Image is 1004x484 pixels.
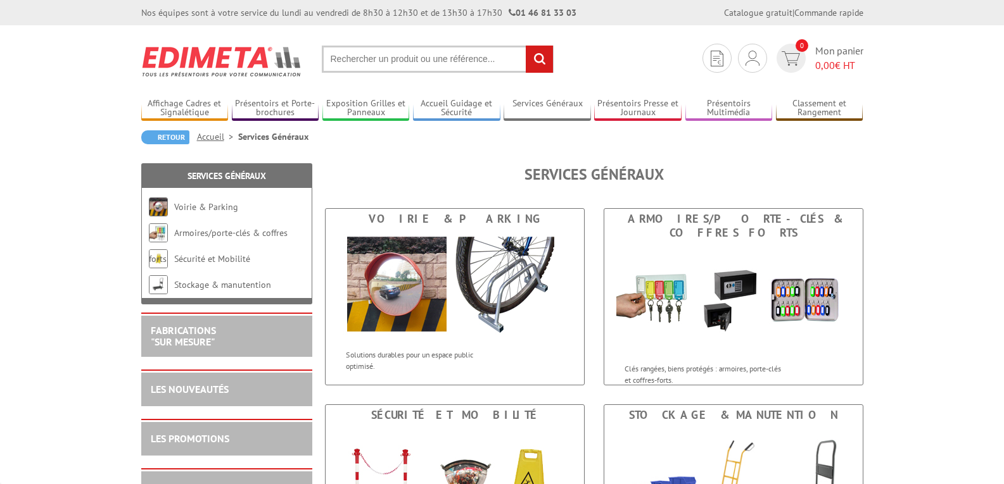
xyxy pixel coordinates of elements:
[151,324,216,348] a: FABRICATIONS"Sur Mesure"
[141,98,229,119] a: Affichage Cadres et Signalétique
[174,201,238,213] a: Voirie & Parking
[149,223,168,242] img: Armoires/porte-clés & coffres forts
[329,408,581,422] div: Sécurité et Mobilité
[607,408,860,422] div: Stockage & manutention
[509,7,576,18] strong: 01 46 81 33 03
[685,98,773,119] a: Présentoirs Multimédia
[141,130,189,144] a: Retour
[815,44,863,73] span: Mon panier
[149,227,288,264] a: Armoires/porte-clés & coffres forts
[322,98,410,119] a: Exposition Grilles et Panneaux
[625,363,782,385] p: Clés rangées, biens protégés : armoires, porte-clés et coffres-forts.
[141,6,576,19] div: Nos équipes sont à votre service du lundi au vendredi de 8h30 à 12h30 et de 13h30 à 17h30
[149,197,168,216] img: Voirie & Parking
[782,51,800,66] img: devis rapide
[776,98,863,119] a: Classement et Rangement
[794,7,863,18] a: Commande rapide
[504,98,591,119] a: Services Généraux
[607,212,860,240] div: Armoires/porte-clés & coffres forts
[151,383,229,395] a: LES NOUVEAUTÉS
[796,39,808,52] span: 0
[346,349,503,371] p: Solutions durables pour un espace public optimisé.
[815,58,863,73] span: € HT
[413,98,500,119] a: Accueil Guidage et Sécurité
[604,208,863,385] a: Armoires/porte-clés & coffres forts Armoires/porte-clés & coffres forts Clés rangées, biens proté...
[141,38,303,85] img: Edimeta
[338,229,572,343] img: Voirie & Parking
[773,44,863,73] a: devis rapide 0 Mon panier 0,00€ HT
[724,7,792,18] a: Catalogue gratuit
[174,253,250,264] a: Sécurité et Mobilité
[724,6,863,19] div: |
[711,51,723,66] img: devis rapide
[329,212,581,226] div: Voirie & Parking
[149,275,168,294] img: Stockage & manutention
[322,46,554,73] input: Rechercher un produit ou une référence...
[815,59,835,71] span: 0,00
[746,51,759,66] img: devis rapide
[238,130,308,143] li: Services Généraux
[187,170,266,182] a: Services Généraux
[325,166,863,183] h1: Services Généraux
[616,243,851,357] img: Armoires/porte-clés & coffres forts
[197,131,238,142] a: Accueil
[325,208,585,385] a: Voirie & Parking Voirie & Parking Solutions durables pour un espace public optimisé.
[174,279,271,290] a: Stockage & manutention
[151,432,229,445] a: LES PROMOTIONS
[526,46,553,73] input: rechercher
[232,98,319,119] a: Présentoirs et Porte-brochures
[594,98,682,119] a: Présentoirs Presse et Journaux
